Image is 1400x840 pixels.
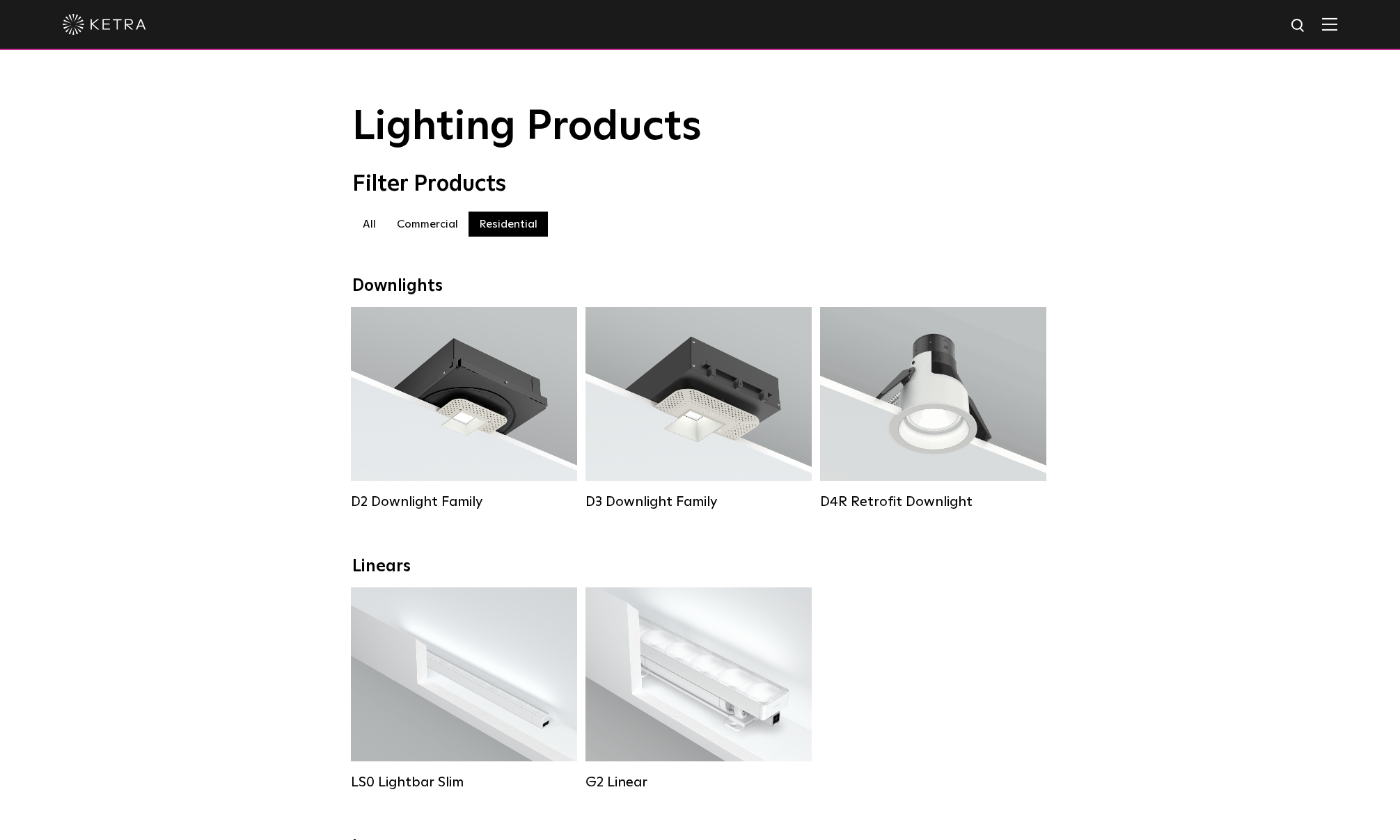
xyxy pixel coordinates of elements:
a: G2 Linear Lumen Output:400 / 700 / 1000Colors:WhiteBeam Angles:Flood / [GEOGRAPHIC_DATA] / Narrow... [585,587,812,791]
img: ketra-logo-2019-white [63,14,146,35]
div: D3 Downlight Family [585,493,812,510]
img: search icon [1290,17,1307,35]
a: D4R Retrofit Downlight Lumen Output:800Colors:White / BlackBeam Angles:15° / 25° / 40° / 60°Watta... [820,307,1046,510]
img: Hamburger%20Nav.svg [1322,17,1337,31]
a: D2 Downlight Family Lumen Output:1200Colors:White / Black / Gloss Black / Silver / Bronze / Silve... [351,307,577,510]
div: D4R Retrofit Downlight [820,493,1046,510]
div: Filter Products [352,171,1048,198]
label: Commercial [386,212,469,237]
div: D2 Downlight Family [351,493,577,510]
div: Downlights [352,276,1048,296]
a: D3 Downlight Family Lumen Output:700 / 900 / 1100Colors:White / Black / Silver / Bronze / Paintab... [585,307,812,510]
div: LS0 Lightbar Slim [351,774,577,791]
div: G2 Linear [585,774,812,791]
label: All [352,212,386,237]
a: LS0 Lightbar Slim Lumen Output:200 / 350Colors:White / BlackControl:X96 Controller [351,587,577,791]
span: Lighting Products [352,106,702,148]
label: Residential [469,212,548,237]
div: Linears [352,557,1048,577]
